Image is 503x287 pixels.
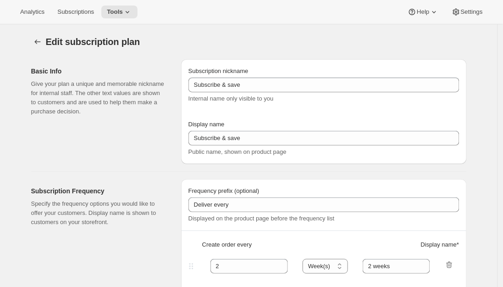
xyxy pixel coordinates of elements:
[31,35,44,48] button: Subscription plans
[461,8,483,16] span: Settings
[402,6,444,18] button: Help
[31,199,166,227] p: Specify the frequency options you would like to offer your customers. Display name is shown to cu...
[31,79,166,116] p: Give your plan a unique and memorable nickname for internal staff. The other text values are show...
[188,148,287,155] span: Public name, shown on product page
[46,37,140,47] span: Edit subscription plan
[188,131,459,146] input: Subscribe & Save
[31,67,166,76] h2: Basic Info
[446,6,488,18] button: Settings
[15,6,50,18] button: Analytics
[57,8,94,16] span: Subscriptions
[31,186,166,196] h2: Subscription Frequency
[52,6,99,18] button: Subscriptions
[202,240,252,249] span: Create order every
[188,121,225,128] span: Display name
[188,78,459,92] input: Subscribe & Save
[188,187,260,194] span: Frequency prefix (optional)
[101,6,138,18] button: Tools
[188,197,459,212] input: Deliver every
[188,68,249,74] span: Subscription nickname
[421,240,459,249] span: Display name *
[188,215,335,222] span: Displayed on the product page before the frequency list
[20,8,44,16] span: Analytics
[417,8,429,16] span: Help
[107,8,123,16] span: Tools
[188,95,274,102] span: Internal name only visible to you
[363,259,430,274] input: 1 month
